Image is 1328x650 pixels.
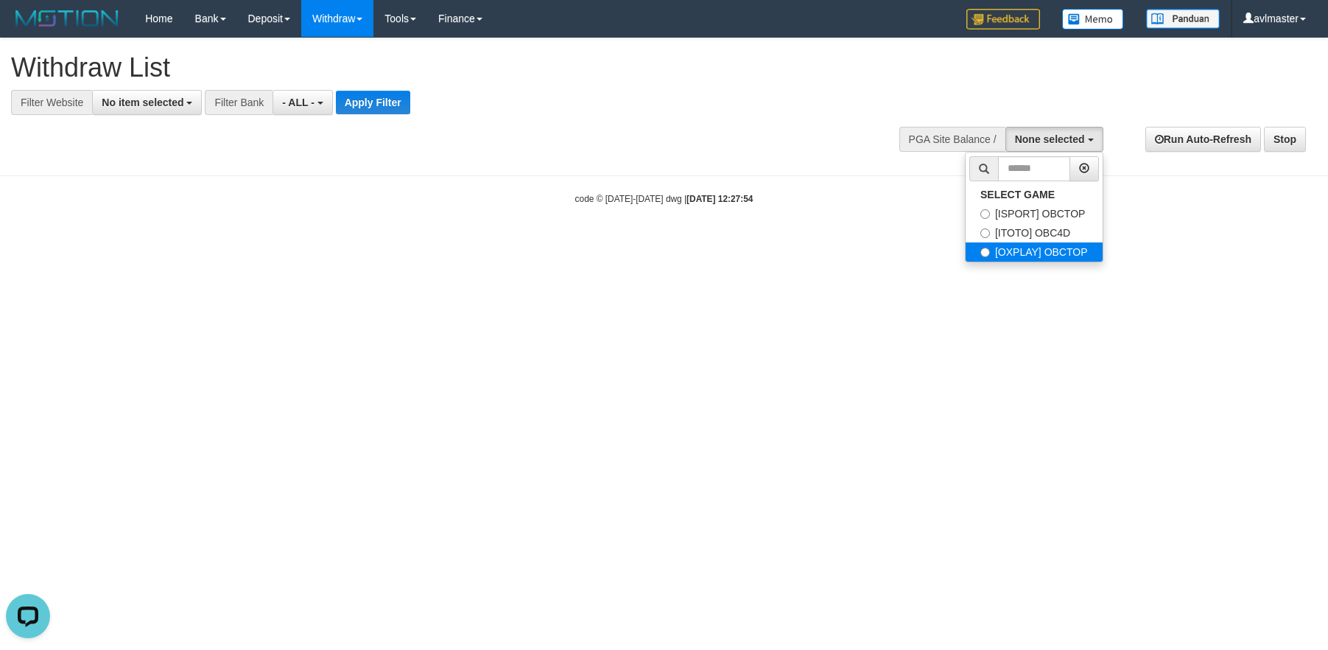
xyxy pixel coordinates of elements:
[205,90,273,115] div: Filter Bank
[92,90,202,115] button: No item selected
[980,189,1055,200] b: SELECT GAME
[899,127,1005,152] div: PGA Site Balance /
[575,194,753,204] small: code © [DATE]-[DATE] dwg |
[282,97,315,108] span: - ALL -
[1145,127,1261,152] a: Run Auto-Refresh
[1264,127,1306,152] a: Stop
[273,90,332,115] button: - ALL -
[11,7,123,29] img: MOTION_logo.png
[11,53,871,83] h1: Withdraw List
[336,91,410,114] button: Apply Filter
[1062,9,1124,29] img: Button%20Memo.svg
[686,194,753,204] strong: [DATE] 12:27:54
[966,185,1103,204] a: SELECT GAME
[980,248,990,257] input: [OXPLAY] OBCTOP
[102,97,183,108] span: No item selected
[966,223,1103,242] label: [ITOTO] OBC4D
[1015,133,1085,145] span: None selected
[966,204,1103,223] label: [ISPORT] OBCTOP
[1146,9,1220,29] img: panduan.png
[980,209,990,219] input: [ISPORT] OBCTOP
[966,242,1103,262] label: [OXPLAY] OBCTOP
[11,90,92,115] div: Filter Website
[966,9,1040,29] img: Feedback.jpg
[6,6,50,50] button: Open LiveChat chat widget
[1005,127,1103,152] button: None selected
[980,228,990,238] input: [ITOTO] OBC4D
